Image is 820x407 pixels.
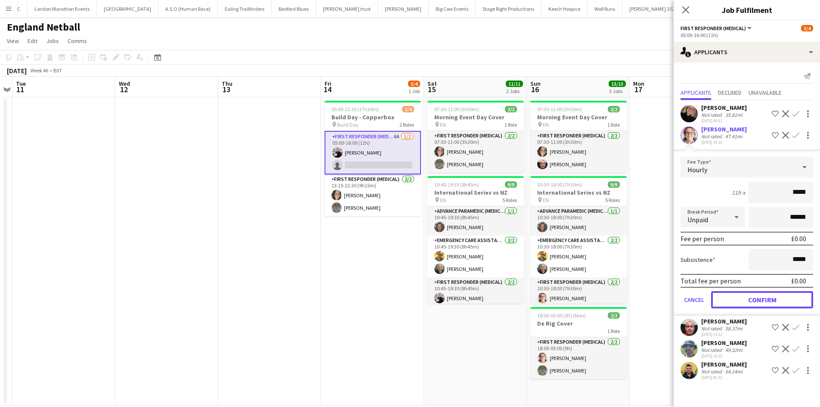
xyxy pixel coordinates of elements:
[701,353,747,359] div: [DATE] 18:22
[701,347,724,353] div: Not rated
[701,325,724,332] div: Not rated
[7,21,80,34] h1: England Netball
[711,291,813,308] button: Confirm
[402,106,414,112] span: 3/4
[325,101,421,216] app-job-card: 05:00-22:30 (17h30m)3/4Build Day - Copperbox Build Day2 RolesFirst Responder (Medical)6A1/205:00-...
[7,66,27,75] div: [DATE]
[701,339,747,347] div: [PERSON_NAME]
[408,88,420,94] div: 1 Job
[408,81,420,87] span: 3/4
[724,133,744,140] div: 47.41mi
[791,234,806,243] div: £0.00
[505,181,517,188] span: 9/9
[633,80,644,87] span: Mon
[530,206,627,236] app-card-role: Advance Paramedic (Medical)1/110:30-18:00 (7h30m)[PERSON_NAME]
[724,347,744,353] div: 49.32mi
[220,84,232,94] span: 13
[222,80,232,87] span: Thu
[530,277,627,319] app-card-role: First Responder (Medical)2/210:30-18:00 (7h30m)[PERSON_NAME]
[609,88,625,94] div: 3 Jobs
[429,0,476,17] button: Big Cow Events
[323,84,331,94] span: 14
[506,88,523,94] div: 2 Jobs
[701,112,724,118] div: Not rated
[674,42,820,62] div: Applicants
[530,176,627,304] app-job-card: 10:30-18:00 (7h30m)9/9International Series vs NZ EN5 RolesAdvance Paramedic (Medical)1/110:30-18:...
[732,189,745,196] div: 11h x
[701,368,724,375] div: Not rated
[681,25,753,31] button: First Responder (Medical)
[427,101,524,173] app-job-card: 07:30-11:00 (3h30m)2/2Morning Event Day Cover EN1 RoleFirst Responder (Medical)2/207:30-11:00 (3h...
[687,215,708,224] span: Unpaid
[325,113,421,121] h3: Build Day - Copperbox
[588,0,622,17] button: Wolf Runs
[749,90,782,96] span: Unavailable
[701,104,747,112] div: [PERSON_NAME]
[530,80,541,87] span: Sun
[427,176,524,304] app-job-card: 10:45-19:30 (8h45m)9/9International Series vs NZ EN5 RolesAdvance Paramedic (Medical)1/110:45-19:...
[46,37,59,45] span: Jobs
[378,0,429,17] button: [PERSON_NAME]
[530,131,627,173] app-card-role: First Responder (Medical)2/207:30-11:00 (3h30m)[PERSON_NAME][PERSON_NAME]
[674,4,820,16] h3: Job Fulfilment
[7,37,19,45] span: View
[543,121,549,128] span: EN
[427,113,524,121] h3: Morning Event Day Cover
[68,37,87,45] span: Comms
[316,0,378,17] button: [PERSON_NAME] trust
[24,35,41,47] a: Edit
[427,236,524,277] app-card-role: Emergency Care Assistant (Medical)2/210:45-19:30 (8h45m)[PERSON_NAME][PERSON_NAME]
[537,106,582,112] span: 07:30-11:00 (3h30m)
[119,80,130,87] span: Wed
[801,25,813,31] span: 3/4
[16,80,26,87] span: Tue
[681,256,715,264] label: Subsistence
[542,0,588,17] button: Keech Hospice
[434,181,479,188] span: 10:45-19:30 (8h45m)
[622,0,684,17] button: [PERSON_NAME] 2025
[718,90,742,96] span: Declined
[530,307,627,379] app-job-card: 18:00-03:00 (9h) (Mon)2/2De Rig Cover1 RoleFirst Responder (Medical)2/218:00-03:00 (9h)[PERSON_NA...
[337,121,359,128] span: Build Day
[218,0,272,17] button: Ealing Trailfinders
[681,277,741,285] div: Total fee per person
[632,84,644,94] span: 17
[537,312,586,319] span: 18:00-03:00 (9h) (Mon)
[427,277,524,319] app-card-role: First Responder (Medical)2/210:45-19:30 (8h45m)[PERSON_NAME]
[440,121,446,128] span: EN
[530,337,627,379] app-card-role: First Responder (Medical)2/218:00-03:00 (9h)[PERSON_NAME][PERSON_NAME]
[118,84,130,94] span: 12
[701,317,747,325] div: [PERSON_NAME]
[434,106,479,112] span: 07:30-11:00 (3h30m)
[681,90,711,96] span: Applicants
[28,0,97,17] button: London Marathon Events
[28,37,37,45] span: Edit
[605,197,620,203] span: 5 Roles
[3,35,22,47] a: View
[427,206,524,236] app-card-role: Advance Paramedic (Medical)1/110:45-19:30 (8h45m)[PERSON_NAME]
[701,360,747,368] div: [PERSON_NAME]
[331,106,379,112] span: 05:00-22:30 (17h30m)
[15,84,26,94] span: 11
[504,121,517,128] span: 1 Role
[427,189,524,196] h3: International Series vs NZ
[97,0,158,17] button: [GEOGRAPHIC_DATA]
[701,133,724,140] div: Not rated
[687,165,707,174] span: Hourly
[724,368,744,375] div: 64.14mi
[53,67,62,74] div: BST
[701,332,747,337] div: [DATE] 15:12
[64,35,90,47] a: Comms
[724,112,744,118] div: 35.81mi
[427,80,437,87] span: Sat
[701,140,747,145] div: [DATE] 19:16
[427,131,524,173] app-card-role: First Responder (Medical)2/207:30-11:00 (3h30m)[PERSON_NAME][PERSON_NAME]
[543,197,549,203] span: EN
[530,101,627,173] app-job-card: 07:30-11:00 (3h30m)2/2Morning Event Day Cover EN1 RoleFirst Responder (Medical)2/207:30-11:00 (3h...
